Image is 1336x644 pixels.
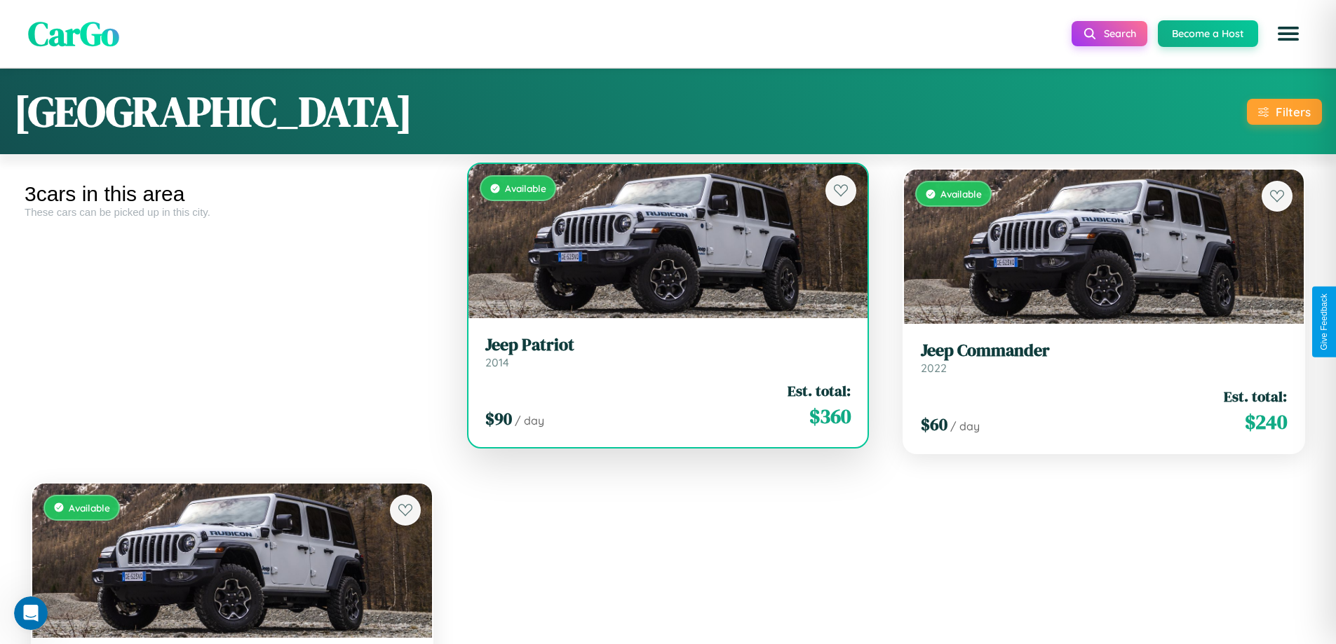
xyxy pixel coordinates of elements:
[1245,408,1287,436] span: $ 240
[788,381,851,401] span: Est. total:
[14,596,48,630] iframe: Intercom live chat
[505,182,546,194] span: Available
[921,341,1287,361] h3: Jeep Commander
[1158,20,1258,47] button: Become a Host
[485,355,509,369] span: 2014
[1247,99,1322,125] button: Filters
[485,335,851,355] h3: Jeep Patriot
[1072,21,1147,46] button: Search
[809,402,851,430] span: $ 360
[1224,386,1287,406] span: Est. total:
[25,206,440,218] div: These cars can be picked up in this city.
[1276,104,1311,119] div: Filters
[14,83,412,140] h1: [GEOGRAPHIC_DATA]
[921,341,1287,375] a: Jeep Commander2022
[1319,294,1329,350] div: Give Feedback
[1269,14,1308,53] button: Open menu
[28,11,119,57] span: CarGo
[921,361,947,375] span: 2022
[485,407,512,430] span: $ 90
[1104,27,1136,40] span: Search
[950,419,980,433] span: / day
[940,188,982,200] span: Available
[69,502,110,514] span: Available
[515,413,544,427] span: / day
[485,335,851,369] a: Jeep Patriot2014
[25,182,440,206] div: 3 cars in this area
[921,413,947,436] span: $ 60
